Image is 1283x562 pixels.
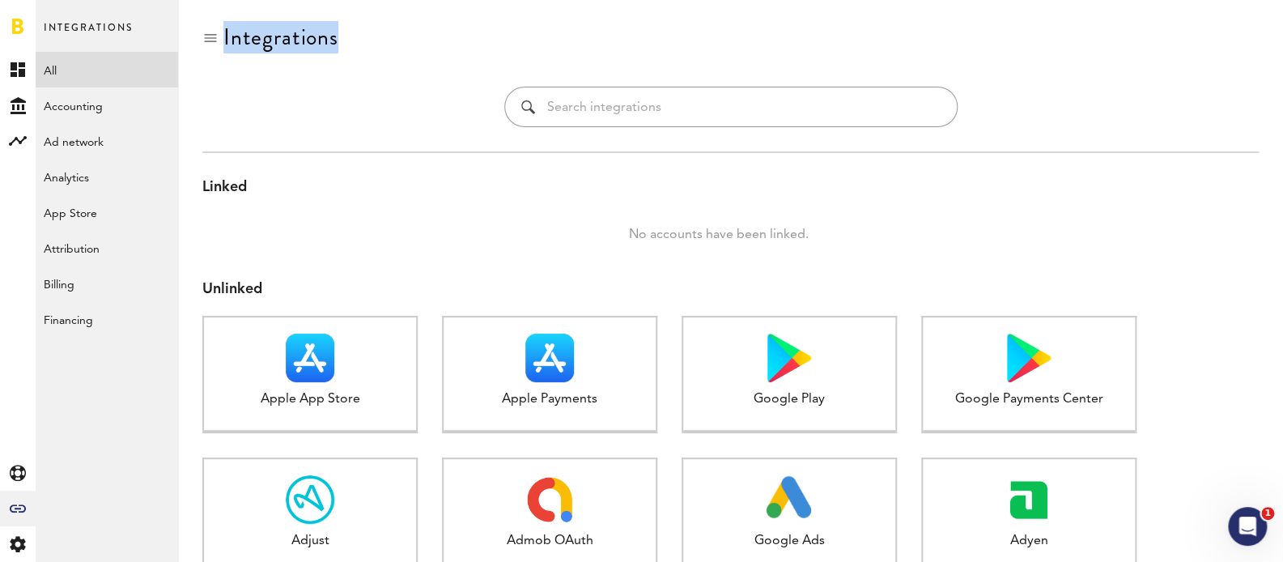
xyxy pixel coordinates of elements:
img: Admob OAuth [525,475,574,524]
a: Attribution [36,230,178,266]
span: 1 [1261,507,1274,520]
div: No accounts have been linked. [178,223,1259,247]
div: Adjust [204,532,416,551]
div: Apple Payments [444,390,656,409]
a: Accounting [36,87,178,123]
img: Google Play [767,334,811,382]
a: App Store [36,194,178,230]
span: Integrations [44,18,133,52]
img: Adjust [286,475,334,524]
a: All [36,52,178,87]
img: Apple App Store [286,334,334,382]
img: Adyen [1005,475,1053,524]
div: Unlinked [202,279,1259,300]
img: Google Payments Center [1007,334,1051,382]
a: Analytics [36,159,178,194]
div: Admob OAuth [444,532,656,551]
div: Google Ads [683,532,895,551]
div: Linked [202,177,1259,198]
div: Apple App Store [204,390,416,409]
iframe: Intercom live chat [1228,507,1267,546]
div: Google Play [683,390,895,409]
span: Support [34,11,92,26]
div: Google Payments Center [923,390,1135,409]
img: Apple Payments [525,334,574,382]
div: Adyen [923,532,1135,551]
a: Billing [36,266,178,301]
a: Financing [36,301,178,337]
div: Integrations [223,24,338,50]
img: Google Ads [766,475,814,524]
input: Search integrations [547,87,941,126]
a: Ad network [36,123,178,159]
